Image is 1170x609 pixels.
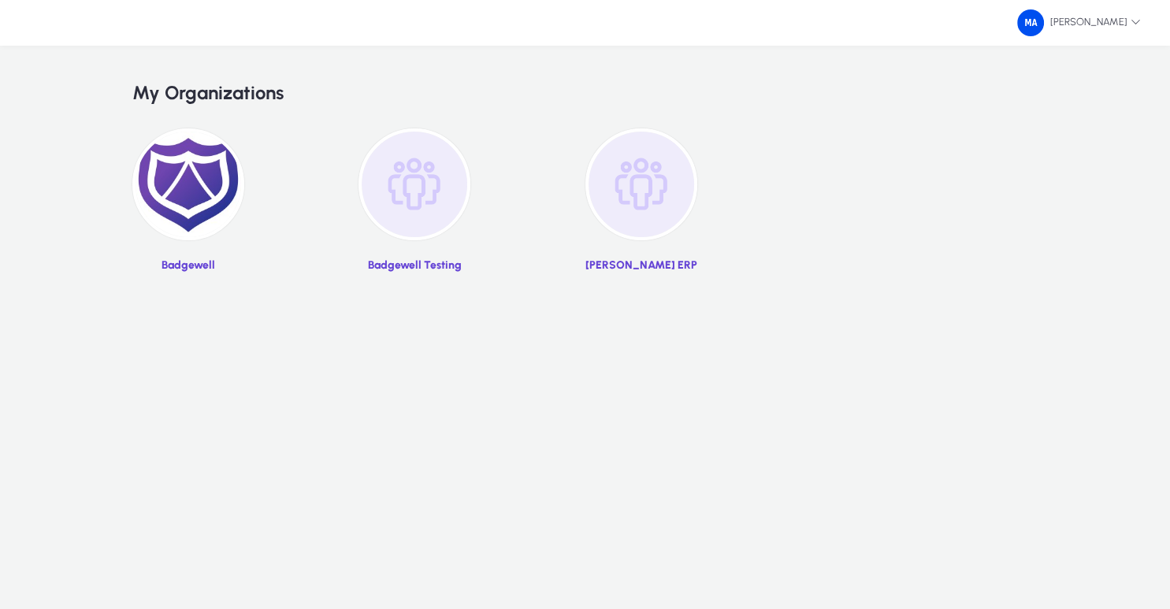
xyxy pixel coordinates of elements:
[585,128,697,284] a: [PERSON_NAME] ERP
[358,128,470,284] a: Badgewell Testing
[1017,9,1044,36] img: 34.png
[1005,9,1153,37] button: [PERSON_NAME]
[1017,9,1141,36] span: [PERSON_NAME]
[132,82,1038,105] h2: My Organizations
[585,259,697,273] p: [PERSON_NAME] ERP
[358,259,470,273] p: Badgewell Testing
[132,128,244,240] img: 2.png
[132,259,244,273] p: Badgewell
[132,128,244,284] a: Badgewell
[585,128,697,240] img: organization-placeholder.png
[358,128,470,240] img: organization-placeholder.png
